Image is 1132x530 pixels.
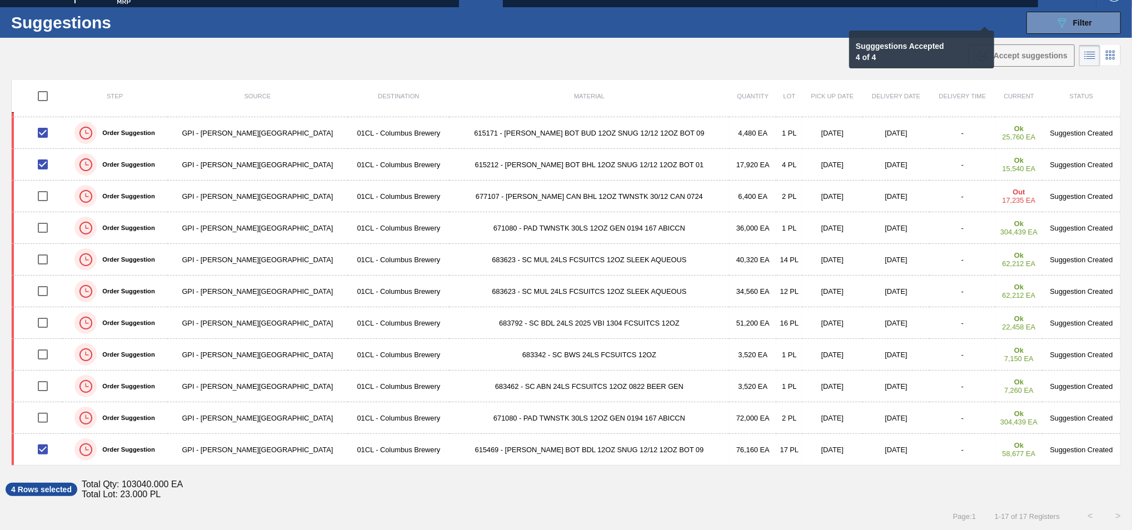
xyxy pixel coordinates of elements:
[776,371,802,402] td: 1 PL
[82,479,183,489] span: Total Qty: 103040.000 EA
[1073,18,1092,27] span: Filter
[11,16,208,29] h1: Suggestions
[97,446,154,453] label: Order Suggestion
[1043,212,1120,244] td: Suggestion Created
[856,53,974,62] p: 4 of 4
[348,402,449,434] td: 01CL - Columbus Brewery
[776,212,802,244] td: 1 PL
[167,434,348,466] td: GPI - [PERSON_NAME][GEOGRAPHIC_DATA]
[1014,378,1024,386] strong: Ok
[776,117,802,149] td: 1 PL
[862,371,930,402] td: [DATE]
[97,161,154,168] label: Order Suggestion
[244,93,271,99] span: Source
[1026,12,1121,34] button: Filter
[1014,283,1024,291] strong: Ok
[348,434,449,466] td: 01CL - Columbus Brewery
[862,181,930,212] td: [DATE]
[729,149,776,181] td: 17,920 EA
[97,319,154,326] label: Order Suggestion
[107,93,123,99] span: Step
[1070,93,1093,99] span: Status
[802,244,863,276] td: [DATE]
[167,339,348,371] td: GPI - [PERSON_NAME][GEOGRAPHIC_DATA]
[1014,124,1024,133] strong: Ok
[167,276,348,307] td: GPI - [PERSON_NAME][GEOGRAPHIC_DATA]
[1003,449,1036,458] span: 58,677 EA
[802,339,863,371] td: [DATE]
[12,181,1121,212] a: Order SuggestionGPI - [PERSON_NAME][GEOGRAPHIC_DATA]01CL - Columbus Brewery677107 - [PERSON_NAME]...
[450,181,730,212] td: 677107 - [PERSON_NAME] CAN BHL 12OZ TWNSTK 30/12 CAN 0724
[97,414,154,421] label: Order Suggestion
[930,434,995,466] td: -
[729,244,776,276] td: 40,320 EA
[802,307,863,339] td: [DATE]
[1100,45,1121,66] div: Card Vision
[348,371,449,402] td: 01CL - Columbus Brewery
[348,149,449,181] td: 01CL - Columbus Brewery
[776,181,802,212] td: 2 PL
[1014,251,1024,259] strong: Ok
[862,276,930,307] td: [DATE]
[872,93,920,99] span: Delivery Date
[12,339,1121,371] a: Order SuggestionGPI - [PERSON_NAME][GEOGRAPHIC_DATA]01CL - Columbus Brewery683342 - SC BWS 24LS F...
[1043,402,1120,434] td: Suggestion Created
[12,212,1121,244] a: Order SuggestionGPI - [PERSON_NAME][GEOGRAPHIC_DATA]01CL - Columbus Brewery671080 - PAD TWNSTK 30...
[776,434,802,466] td: 17 PL
[930,371,995,402] td: -
[97,224,154,231] label: Order Suggestion
[167,181,348,212] td: GPI - [PERSON_NAME][GEOGRAPHIC_DATA]
[811,93,854,99] span: Pick up Date
[862,402,930,434] td: [DATE]
[1013,188,1025,196] strong: Out
[802,276,863,307] td: [DATE]
[862,117,930,149] td: [DATE]
[930,402,995,434] td: -
[450,117,730,149] td: 615171 - [PERSON_NAME] BOT BUD 12OZ SNUG 12/12 12OZ BOT 09
[1004,386,1034,394] span: 7,260 EA
[930,244,995,276] td: -
[167,244,348,276] td: GPI - [PERSON_NAME][GEOGRAPHIC_DATA]
[1043,149,1120,181] td: Suggestion Created
[450,149,730,181] td: 615212 - [PERSON_NAME] BOT BHL 12OZ SNUG 12/12 12OZ BOT 01
[1014,409,1024,418] strong: Ok
[930,149,995,181] td: -
[930,307,995,339] td: -
[1043,276,1120,307] td: Suggestion Created
[729,212,776,244] td: 36,000 EA
[12,371,1121,402] a: Order SuggestionGPI - [PERSON_NAME][GEOGRAPHIC_DATA]01CL - Columbus Brewery683462 - SC ABN 24LS F...
[729,181,776,212] td: 6,400 EA
[12,276,1121,307] a: Order SuggestionGPI - [PERSON_NAME][GEOGRAPHIC_DATA]01CL - Columbus Brewery683623 - SC MUL 24LS F...
[348,244,449,276] td: 01CL - Columbus Brewery
[776,149,802,181] td: 4 PL
[1043,307,1120,339] td: Suggestion Created
[450,339,730,371] td: 683342 - SC BWS 24LS FCSUITCS 12OZ
[1014,314,1024,323] strong: Ok
[930,212,995,244] td: -
[994,51,1068,60] span: Accept suggestions
[12,434,1121,466] a: Order SuggestionGPI - [PERSON_NAME][GEOGRAPHIC_DATA]01CL - Columbus Brewery615469 - [PERSON_NAME]...
[776,307,802,339] td: 16 PL
[1014,219,1024,228] strong: Ok
[1014,156,1024,164] strong: Ok
[993,512,1060,521] span: 1 - 17 of 17 Registers
[1043,434,1120,466] td: Suggestion Created
[862,212,930,244] td: [DATE]
[167,117,348,149] td: GPI - [PERSON_NAME][GEOGRAPHIC_DATA]
[450,307,730,339] td: 683792 - SC BDL 24LS 2025 VBI 1304 FCSUITCS 12OZ
[862,307,930,339] td: [DATE]
[167,212,348,244] td: GPI - [PERSON_NAME][GEOGRAPHIC_DATA]
[167,307,348,339] td: GPI - [PERSON_NAME][GEOGRAPHIC_DATA]
[862,339,930,371] td: [DATE]
[862,149,930,181] td: [DATE]
[1014,441,1024,449] strong: Ok
[776,339,802,371] td: 1 PL
[737,93,769,99] span: Quantity
[378,93,419,99] span: Destination
[1000,228,1038,236] span: 304,439 EA
[729,402,776,434] td: 72,000 EA
[1003,164,1036,173] span: 15,540 EA
[348,276,449,307] td: 01CL - Columbus Brewery
[969,44,1075,67] button: Accept suggestions
[1076,502,1104,530] button: <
